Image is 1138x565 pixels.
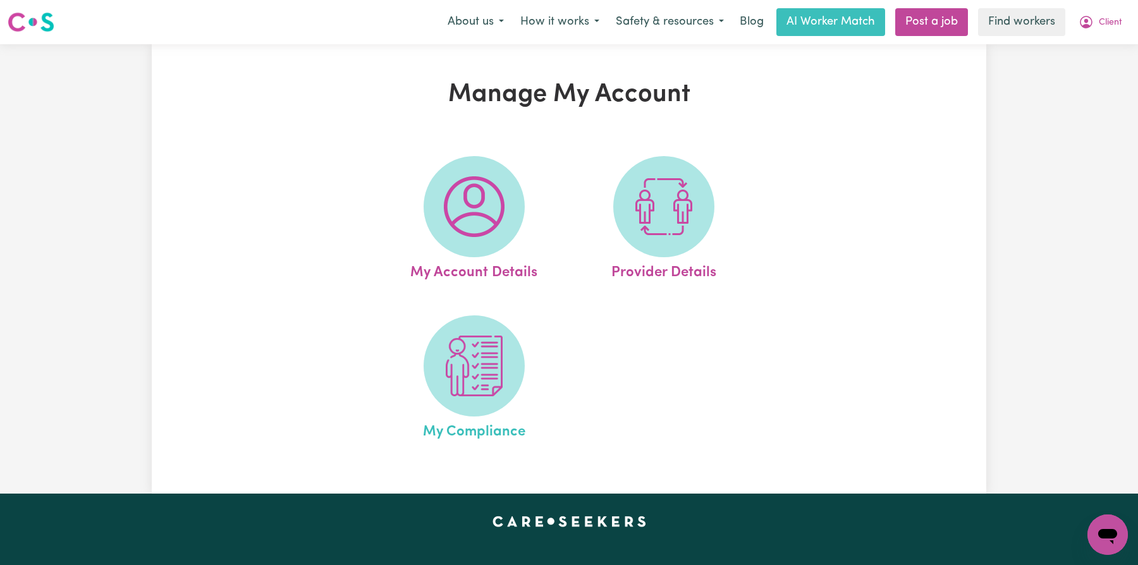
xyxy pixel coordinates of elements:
[573,156,755,284] a: Provider Details
[439,9,512,35] button: About us
[410,257,537,284] span: My Account Details
[8,11,54,33] img: Careseekers logo
[512,9,608,35] button: How it works
[1099,16,1122,30] span: Client
[611,257,716,284] span: Provider Details
[423,416,525,443] span: My Compliance
[776,8,885,36] a: AI Worker Match
[383,315,565,443] a: My Compliance
[978,8,1065,36] a: Find workers
[383,156,565,284] a: My Account Details
[493,516,646,526] a: Careseekers home page
[608,9,732,35] button: Safety & resources
[1070,9,1130,35] button: My Account
[732,8,771,36] a: Blog
[895,8,968,36] a: Post a job
[1087,514,1128,555] iframe: Button to launch messaging window
[8,8,54,37] a: Careseekers logo
[298,80,840,110] h1: Manage My Account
